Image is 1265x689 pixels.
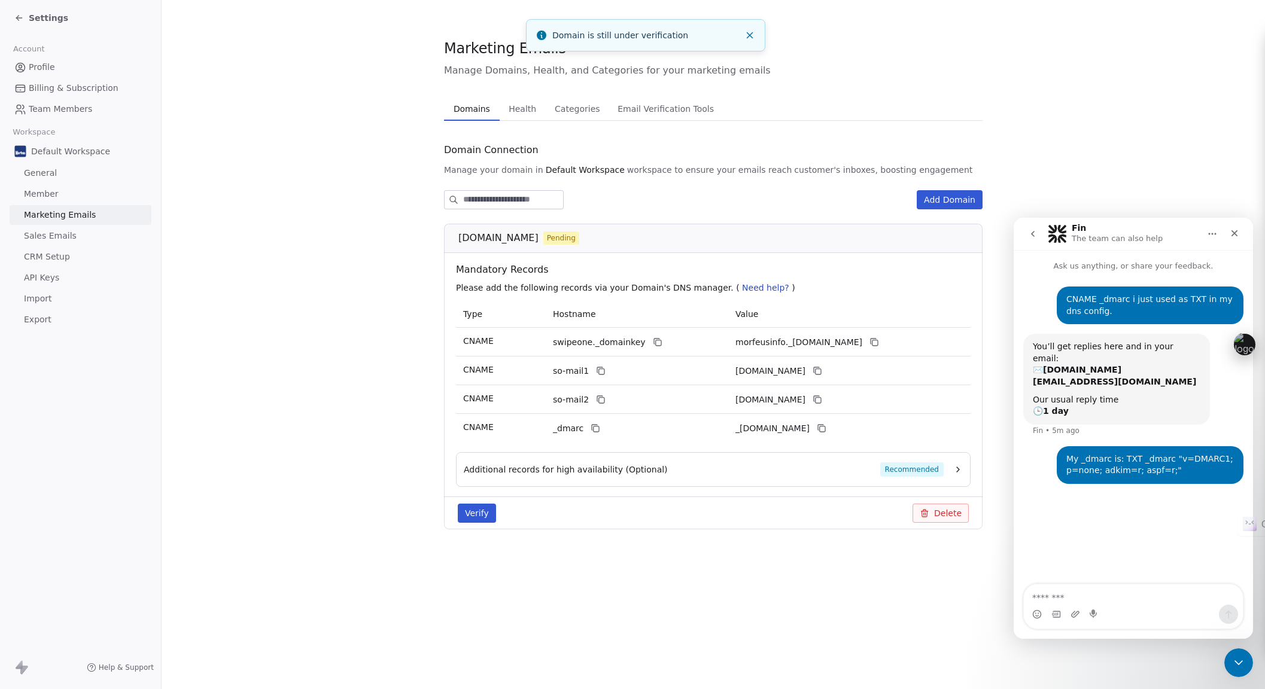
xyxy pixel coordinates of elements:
span: workspace to ensure your emails reach [627,164,792,176]
span: CNAME [463,422,494,432]
span: General [24,167,57,179]
span: [DOMAIN_NAME] [458,231,539,245]
span: API Keys [24,272,59,284]
span: Hostname [553,309,596,319]
iframe: Intercom live chat [1224,648,1253,677]
span: Sales Emails [24,230,77,242]
span: Member [24,188,59,200]
span: CNAME [463,336,494,346]
p: Please add the following records via your Domain's DNS manager. ( ) [456,282,975,294]
span: Pending [547,233,576,243]
span: Health [504,100,541,117]
a: API Keys [10,268,151,288]
a: Member [10,184,151,204]
button: Add Domain [917,190,983,209]
iframe: Intercom live chat [1014,218,1253,639]
span: Settings [29,12,68,24]
span: so-mail1 [553,365,589,377]
span: Help & Support [99,663,154,672]
span: Manage Domains, Health, and Categories for your marketing emails [444,63,983,78]
span: Domain Connection [444,143,539,157]
a: Profile [10,57,151,77]
a: Settings [14,12,68,24]
span: morfeusinfo._domainkey.swipeone.email [735,336,862,349]
span: Additional records for high availability (Optional) [464,464,668,475]
a: Export [10,310,151,330]
span: Default Workspace [546,164,625,176]
span: CNAME [463,365,494,374]
a: Help & Support [87,663,154,672]
a: Team Members [10,99,151,119]
span: Default Workspace [31,145,110,157]
span: CNAME [463,394,494,403]
span: Import [24,292,51,305]
span: Manage your domain in [444,164,543,176]
span: Categories [550,100,604,117]
img: Marchio%20hight.jpg [14,145,26,157]
a: Sales Emails [10,226,151,246]
span: Export [24,313,51,326]
span: Mandatory Records [456,263,975,277]
button: Additional records for high availability (Optional)Recommended [464,462,963,477]
span: morfeusinfo1.swipeone.email [735,365,805,377]
a: CRM Setup [10,247,151,267]
span: so-mail2 [553,394,589,406]
span: morfeusinfo2.swipeone.email [735,394,805,406]
span: swipeone._domainkey [553,336,646,349]
span: Team Members [29,103,92,115]
span: Profile [29,61,55,74]
span: Workspace [8,123,60,141]
span: customer's inboxes, boosting engagement [794,164,972,176]
span: Marketing Emails [444,39,566,57]
span: CRM Setup [24,251,70,263]
a: Marketing Emails [10,205,151,225]
button: Verify [458,504,496,523]
span: Billing & Subscription [29,82,118,94]
div: Domain is still under verification [552,29,740,42]
a: Billing & Subscription [10,78,151,98]
span: Marketing Emails [24,209,96,221]
span: Recommended [880,462,944,477]
span: _dmarc [553,422,583,435]
p: Type [463,308,539,321]
span: Value [735,309,758,319]
span: Account [8,40,50,58]
span: Email Verification Tools [613,100,719,117]
button: Close toast [742,28,758,43]
span: _dmarc.swipeone.email [735,422,810,435]
span: Need help? [742,283,789,292]
button: Delete [913,504,969,523]
span: Domains [449,100,495,117]
a: Import [10,289,151,309]
a: General [10,163,151,183]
